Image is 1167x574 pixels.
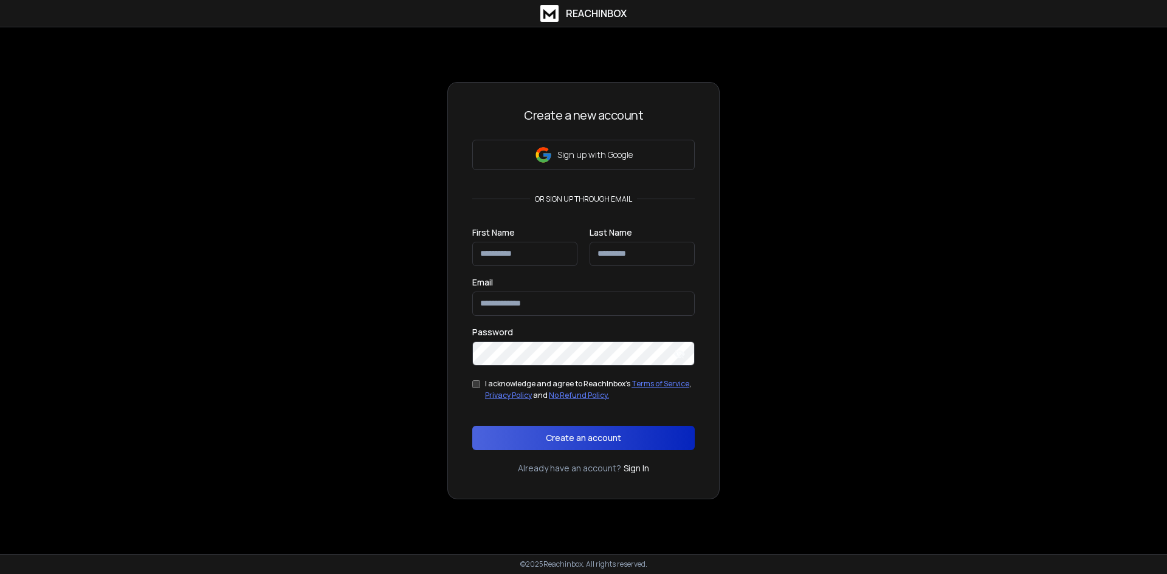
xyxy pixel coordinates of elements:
[472,107,695,124] h3: Create a new account
[530,194,637,204] p: or sign up through email
[566,6,627,21] h1: ReachInbox
[549,390,609,400] a: No Refund Policy.
[624,462,649,474] a: Sign In
[520,559,647,569] p: © 2025 Reachinbox. All rights reserved.
[590,228,632,237] label: Last Name
[472,426,695,450] button: Create an account
[485,390,532,400] a: Privacy Policy
[632,378,689,389] a: Terms of Service
[540,5,627,22] a: ReachInbox
[540,5,559,22] img: logo
[472,228,515,237] label: First Name
[557,149,633,161] p: Sign up with Google
[472,328,513,337] label: Password
[472,278,493,287] label: Email
[472,140,695,170] button: Sign up with Google
[485,378,695,401] div: I acknowledge and agree to ReachInbox's , and
[518,462,621,474] p: Already have an account?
